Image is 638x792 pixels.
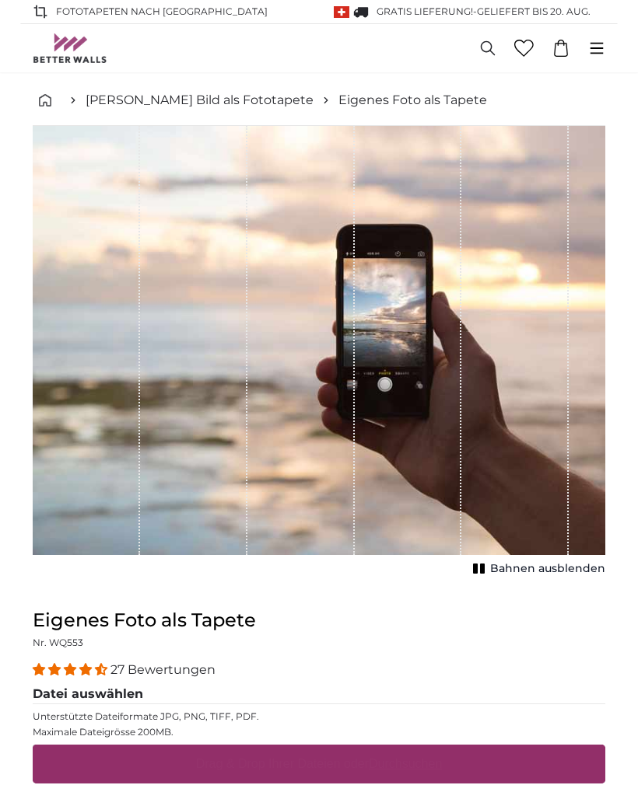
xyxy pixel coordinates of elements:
img: Schweiz [334,6,349,18]
h1: Eigenes Foto als Tapete [33,608,605,633]
span: Nr. WQ553 [33,637,83,648]
a: [PERSON_NAME] Bild als Fototapete [86,91,314,110]
span: Fototapeten nach [GEOGRAPHIC_DATA] [56,5,268,19]
span: Bahnen ausblenden [490,561,605,577]
p: Unterstützte Dateiformate JPG, PNG, TIFF, PDF. [33,710,605,723]
img: Betterwalls [33,33,107,63]
span: 27 Bewertungen [110,662,216,677]
span: - [473,5,591,17]
p: Maximale Dateigrösse 200MB. [33,726,605,738]
button: Bahnen ausblenden [468,558,605,580]
span: GRATIS Lieferung! [377,5,473,17]
legend: Datei auswählen [33,685,605,704]
span: 4.41 stars [33,662,110,677]
nav: breadcrumbs [33,75,605,126]
div: 1 of 1 [33,126,605,580]
a: Eigenes Foto als Tapete [338,91,487,110]
span: Geliefert bis 20. Aug. [477,5,591,17]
